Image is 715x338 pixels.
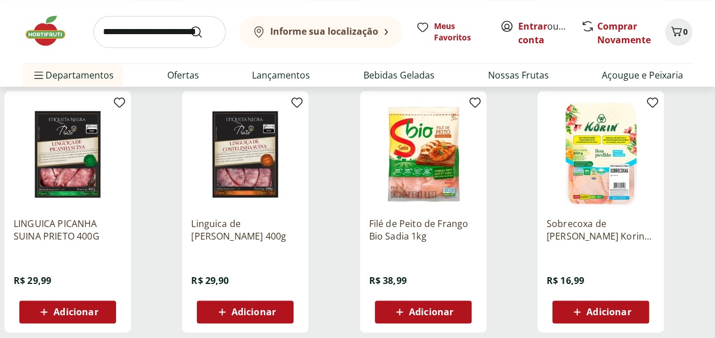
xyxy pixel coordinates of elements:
a: Lançamentos [252,68,310,82]
img: Filé de Peito de Frango Bio Sadia 1kg [369,100,477,208]
a: Bebidas Geladas [363,68,435,82]
span: Adicionar [409,307,453,316]
button: Adicionar [19,300,116,323]
span: Adicionar [53,307,98,316]
button: Carrinho [665,18,692,46]
b: Informe sua localização [270,25,378,38]
img: Sobrecoxa de Frango Congelada Korin 600g [547,100,655,208]
img: Linguica de Costelinha Suína Prieto 400g [191,100,299,208]
span: Adicionar [232,307,276,316]
a: Sobrecoxa de [PERSON_NAME] Korin 600g [547,217,655,242]
input: search [93,16,226,48]
button: Submit Search [189,25,217,39]
span: R$ 29,99 [14,274,51,287]
a: Meus Favoritos [416,20,486,43]
span: Meus Favoritos [434,20,486,43]
a: LINGUICA PICANHA SUINA PRIETO 400G [14,217,122,242]
a: Linguica de [PERSON_NAME] 400g [191,217,299,242]
span: R$ 29,90 [191,274,229,287]
span: 0 [683,26,688,37]
img: LINGUICA PICANHA SUINA PRIETO 400G [14,100,122,208]
button: Adicionar [375,300,472,323]
a: Nossas Frutas [487,68,548,82]
span: R$ 38,99 [369,274,407,287]
span: Departamentos [32,61,114,89]
button: Informe sua localização [239,16,402,48]
a: Ofertas [167,68,199,82]
a: Entrar [518,20,547,32]
a: Açougue e Peixaria [602,68,683,82]
span: R$ 16,99 [547,274,584,287]
button: Menu [32,61,46,89]
a: Filé de Peito de Frango Bio Sadia 1kg [369,217,477,242]
span: Adicionar [586,307,631,316]
span: ou [518,19,569,47]
button: Adicionar [552,300,649,323]
a: Comprar Novamente [597,20,651,46]
button: Adicionar [197,300,294,323]
a: Criar conta [518,20,581,46]
img: Hortifruti [23,14,80,48]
